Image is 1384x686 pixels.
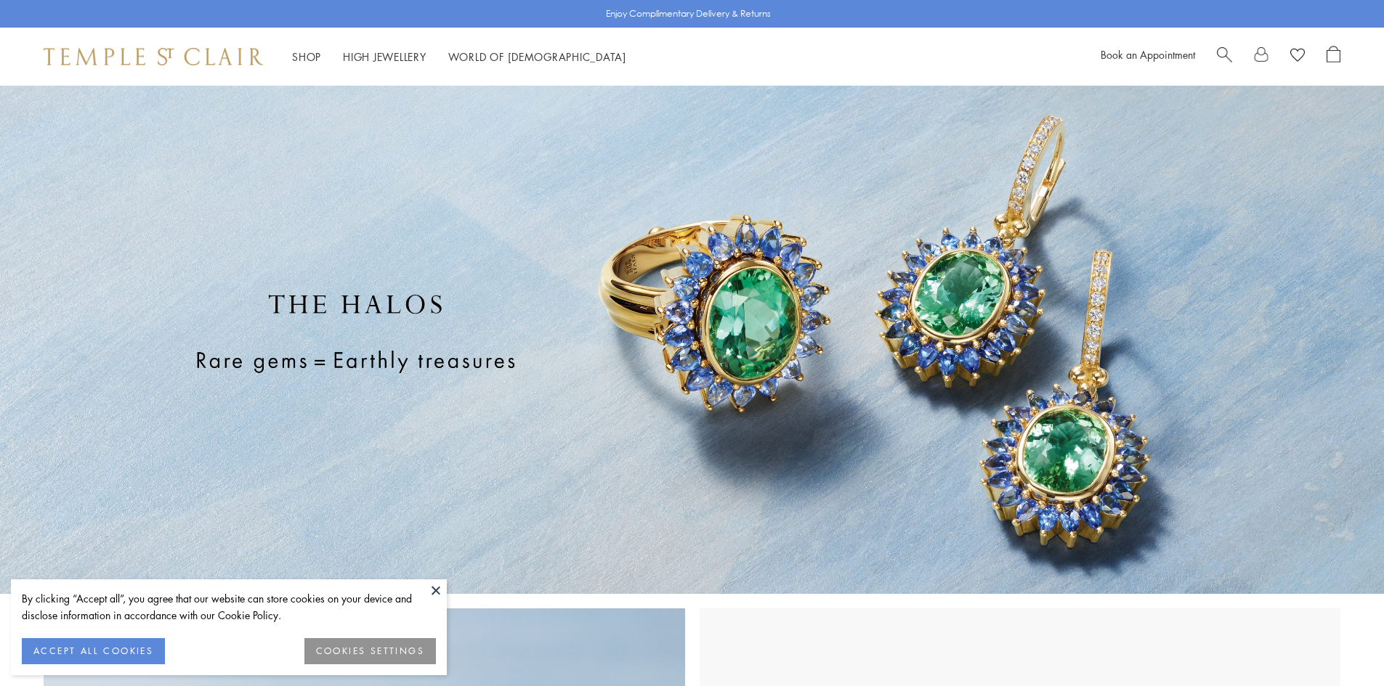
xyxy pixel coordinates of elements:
[22,638,165,664] button: ACCEPT ALL COOKIES
[22,590,436,624] div: By clicking “Accept all”, you agree that our website can store cookies on your device and disclos...
[304,638,436,664] button: COOKIES SETTINGS
[606,7,771,21] p: Enjoy Complimentary Delivery & Returns
[1217,46,1232,68] a: Search
[1327,46,1340,68] a: Open Shopping Bag
[292,48,626,66] nav: Main navigation
[1311,618,1369,671] iframe: Gorgias live chat messenger
[1290,46,1305,68] a: View Wishlist
[1101,47,1195,62] a: Book an Appointment
[343,49,426,64] a: High JewelleryHigh Jewellery
[44,48,263,65] img: Temple St. Clair
[448,49,626,64] a: World of [DEMOGRAPHIC_DATA]World of [DEMOGRAPHIC_DATA]
[292,49,321,64] a: ShopShop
